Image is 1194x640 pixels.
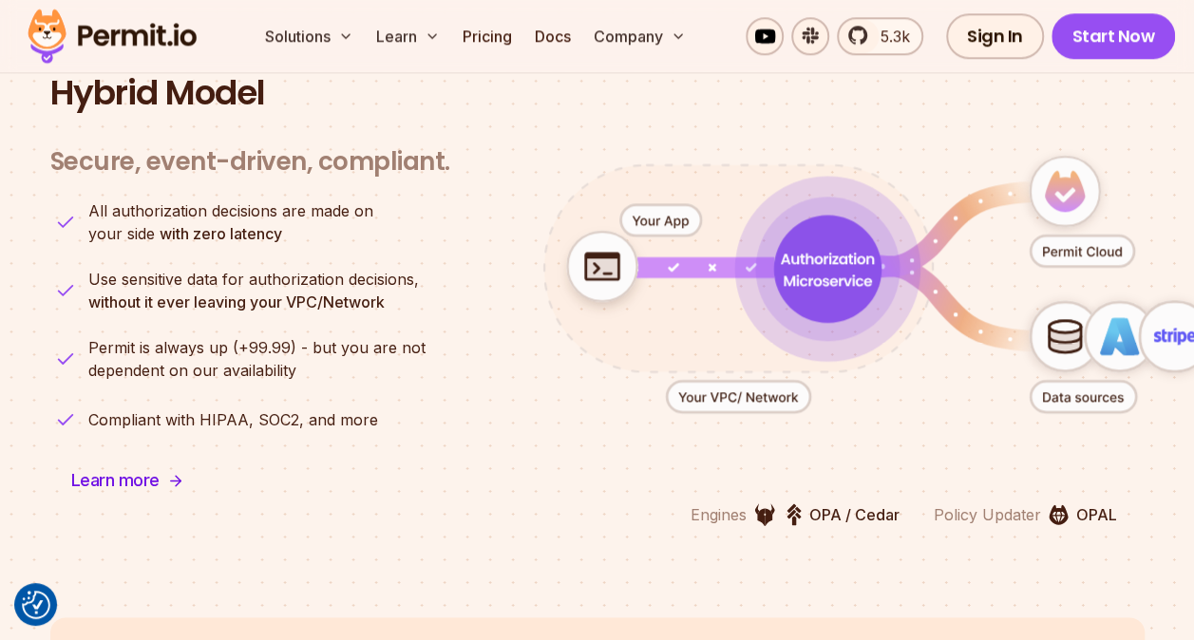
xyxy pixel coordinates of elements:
a: Learn more [50,458,205,503]
button: Learn [369,17,447,55]
button: Company [586,17,693,55]
p: OPAL [1076,503,1117,526]
p: your side [88,199,373,245]
img: Permit logo [19,4,205,68]
h2: Hybrid Model [50,74,1145,112]
span: All authorization decisions are made on [88,199,373,222]
span: Use sensitive data for authorization decisions, [88,268,419,291]
a: Sign In [946,13,1044,59]
a: Pricing [455,17,520,55]
img: Revisit consent button [22,591,50,619]
h3: Secure, event-driven, compliant. [50,146,450,178]
span: Learn more [71,467,160,494]
span: 5.3k [869,25,910,47]
strong: without it ever leaving your VPC/Network [88,292,385,311]
a: Start Now [1052,13,1176,59]
p: Engines [691,503,747,526]
p: OPA / Cedar [809,503,900,526]
a: 5.3k [837,17,923,55]
button: Consent Preferences [22,591,50,619]
button: Solutions [257,17,361,55]
strong: with zero latency [160,224,282,243]
p: Policy Updater [934,503,1041,526]
a: Docs [527,17,578,55]
p: Compliant with HIPAA, SOC2, and more [88,408,378,431]
span: Permit is always up (+99.99) - but you are not [88,336,426,359]
p: dependent on our availability [88,336,426,382]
